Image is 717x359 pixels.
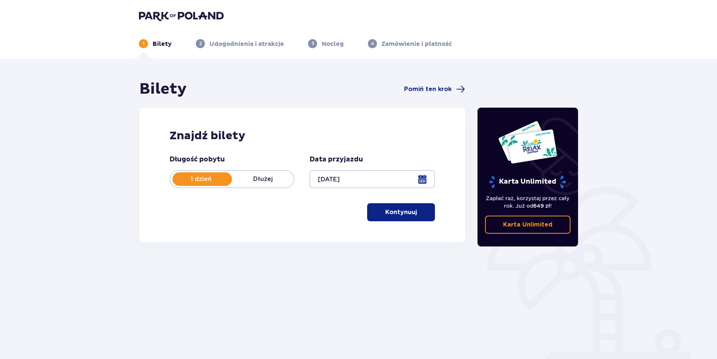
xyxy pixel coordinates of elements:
p: 2 [199,40,202,47]
h1: Bilety [139,80,187,99]
span: Pomiń ten krok [404,85,452,93]
span: 649 zł [533,203,550,209]
p: Zapłać raz, korzystaj przez cały rok. Już od ! [485,195,571,210]
p: 1 [143,40,145,47]
a: Karta Unlimited [485,216,571,234]
button: Kontynuuj [367,203,435,221]
p: 3 [311,40,314,47]
img: Park of Poland logo [139,11,224,21]
p: Karta Unlimited [503,221,552,229]
h2: Znajdź bilety [169,129,435,143]
p: Bilety [153,40,172,48]
p: Karta Unlimited [488,175,567,189]
p: 1 dzień [170,175,232,183]
p: Zamówienie i płatność [381,40,452,48]
p: Kontynuuj [385,208,417,216]
p: Udogodnienia i atrakcje [209,40,284,48]
p: Nocleg [322,40,344,48]
p: Dłużej [232,175,294,183]
a: Pomiń ten krok [404,85,465,94]
p: Długość pobytu [169,155,225,164]
p: Data przyjazdu [310,155,363,164]
p: 4 [371,40,374,47]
